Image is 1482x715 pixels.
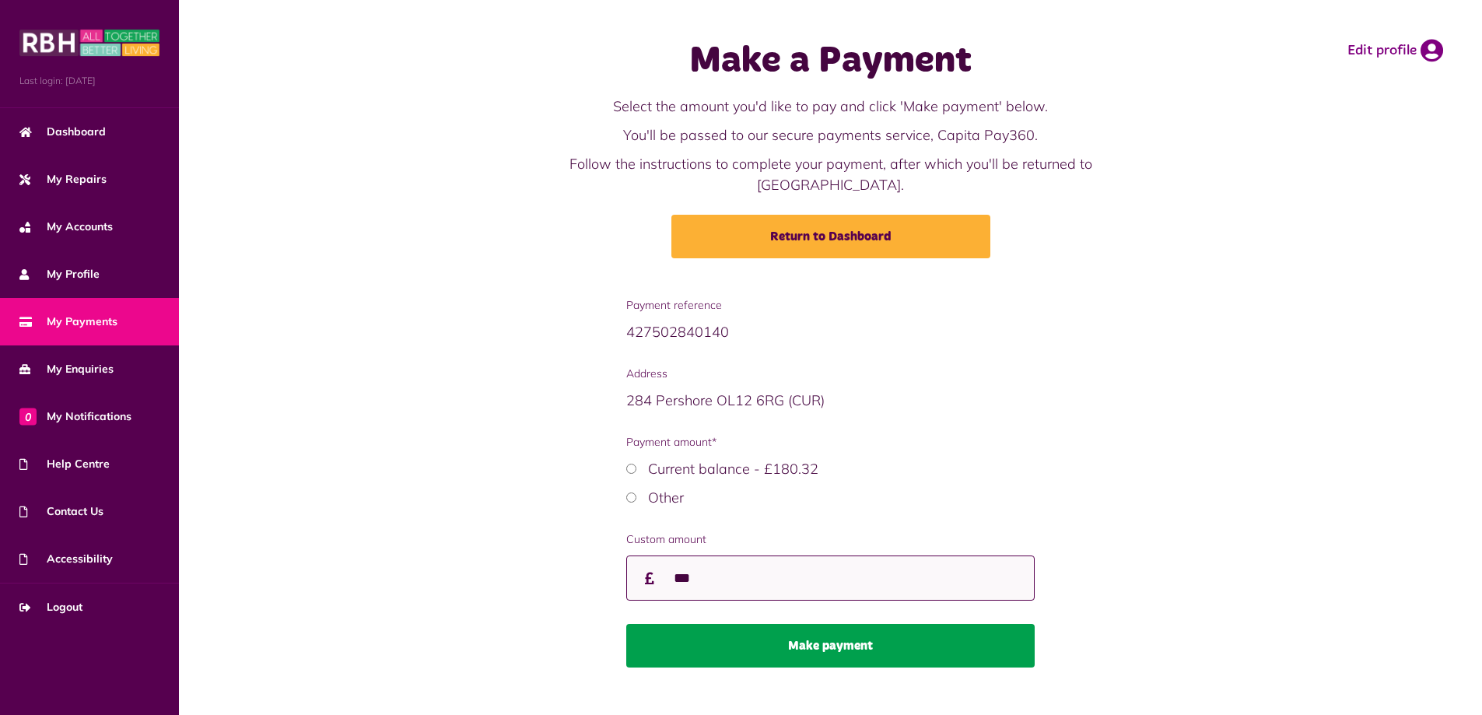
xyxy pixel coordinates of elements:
[19,456,110,472] span: Help Centre
[19,171,107,188] span: My Repairs
[19,314,117,330] span: My Payments
[520,124,1141,145] p: You'll be passed to our secure payments service, Capita Pay360.
[19,361,114,377] span: My Enquiries
[671,215,990,258] a: Return to Dashboard
[19,408,37,425] span: 0
[520,153,1141,195] p: Follow the instructions to complete your payment, after which you'll be returned to [GEOGRAPHIC_D...
[19,266,100,282] span: My Profile
[1347,39,1443,62] a: Edit profile
[648,460,818,478] label: Current balance - £180.32
[520,96,1141,117] p: Select the amount you'd like to pay and click 'Make payment' below.
[648,489,684,506] label: Other
[19,551,113,567] span: Accessibility
[626,624,1035,668] button: Make payment
[626,434,1035,450] span: Payment amount*
[19,74,159,88] span: Last login: [DATE]
[19,408,131,425] span: My Notifications
[19,27,159,58] img: MyRBH
[19,503,103,520] span: Contact Us
[626,323,729,341] span: 427502840140
[19,219,113,235] span: My Accounts
[626,366,1035,382] span: Address
[626,391,825,409] span: 284 Pershore OL12 6RG (CUR)
[19,124,106,140] span: Dashboard
[520,39,1141,84] h1: Make a Payment
[626,531,1035,548] label: Custom amount
[626,297,1035,314] span: Payment reference
[19,599,82,615] span: Logout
